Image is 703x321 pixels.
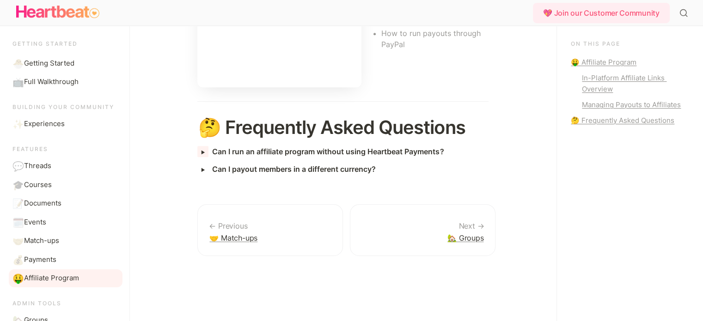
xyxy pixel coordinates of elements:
strong: Can I payout members in a different currency? [212,164,376,174]
span: Getting Started [24,58,74,69]
span: Experiences [24,119,65,129]
span: Payments [24,254,56,265]
a: Managing Payouts to Affiliates [571,99,684,110]
a: 📺Full Walkthrough [9,73,122,91]
a: 🤝 Match-ups [197,204,343,256]
span: Threads [24,161,51,171]
span: 🤑 [12,273,22,282]
span: ✨ [12,119,22,128]
h1: 🤔 Frequently Asked Questions [197,117,489,138]
div: In-Platform Affiliate Links Overview [582,73,684,95]
span: 🐣 [12,58,22,67]
span: Building your community [12,103,114,110]
a: 📝Documents [9,194,122,212]
span: 💬 [12,161,22,170]
span: 🗓️ [12,217,22,226]
a: 🐣Getting Started [9,55,122,73]
div: Managing Payouts to Affiliates [582,99,684,110]
span: 💰 [12,254,22,264]
a: 💬Threads [9,157,122,175]
span: Match-ups [24,236,59,246]
a: In-Platform Affiliate Links Overview [571,73,684,95]
span: On this page [571,40,620,47]
span: ‣ [199,161,207,177]
span: Getting started [12,40,78,47]
a: 🤑 Affiliate Program [571,57,684,68]
span: ‣ [199,144,207,159]
a: 🤔 Frequently Asked Questions [571,115,684,126]
span: Documents [24,198,61,209]
a: 🤝Match-ups [9,232,122,250]
span: 🎓 [12,180,22,189]
img: Logo [16,3,99,21]
li: How to run payouts through PayPal [381,26,489,51]
span: 📝 [12,198,22,207]
span: Affiliate Program [24,273,79,284]
a: 🏡 Groups [350,204,495,256]
a: ✨Experiences [9,115,122,133]
a: 🗓️Events [9,213,122,231]
span: Admin Tools [12,300,61,307]
span: Events [24,217,46,228]
a: 🎓Courses [9,176,122,194]
span: Courses [24,180,52,190]
span: 📺 [12,77,22,86]
div: 💖 Join our Customer Community [533,3,669,23]
span: Full Walkthrough [24,77,79,87]
a: 💰Payments [9,251,122,269]
span: 🤝 [12,236,22,245]
strong: Can I run an affiliate program without using Heartbeat Payments? [212,147,444,156]
a: 🤑Affiliate Program [9,269,122,287]
span: Features [12,145,48,152]
a: 💖 Join our Customer Community [533,3,673,23]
